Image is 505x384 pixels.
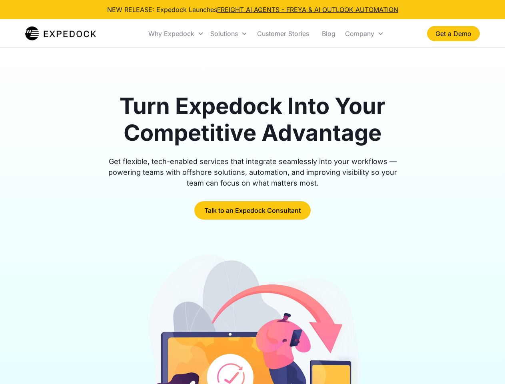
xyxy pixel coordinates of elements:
[210,30,238,38] div: Solutions
[315,20,342,47] a: Blog
[207,20,251,47] div: Solutions
[427,26,480,41] a: Get a Demo
[465,346,505,384] iframe: Chat Widget
[194,201,311,220] a: Talk to an Expedock Consultant
[99,93,406,146] h1: Turn Expedock Into Your Competitive Advantage
[345,30,374,38] div: Company
[99,156,406,188] div: Get flexible, tech-enabled services that integrate seamlessly into your workflows — powering team...
[145,20,207,47] div: Why Expedock
[25,26,96,42] img: Expedock Logo
[25,26,96,42] a: home
[217,6,398,14] a: FREIGHT AI AGENTS - FREYA & AI OUTLOOK AUTOMATION
[342,20,387,47] div: Company
[251,20,315,47] a: Customer Stories
[148,30,194,38] div: Why Expedock
[107,5,398,14] div: NEW RELEASE: Expedock Launches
